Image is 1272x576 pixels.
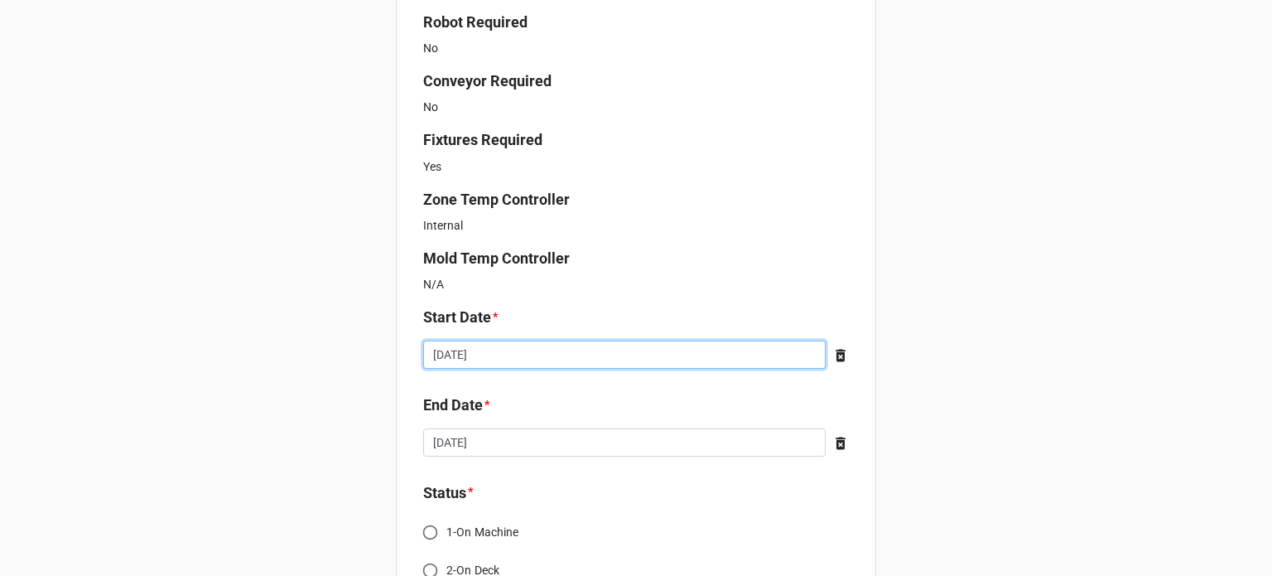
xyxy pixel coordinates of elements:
b: Mold Temp Controller [423,249,570,267]
input: Date [423,428,826,457]
b: Fixtures Required [423,131,542,148]
input: Date [423,341,826,369]
label: Status [423,482,466,505]
p: No [423,99,849,115]
p: N/A [423,276,849,293]
b: Zone Temp Controller [423,191,570,208]
span: 1-On Machine [446,524,519,541]
label: End Date [423,394,483,417]
p: Internal [423,217,849,234]
label: Start Date [423,306,491,329]
b: Conveyor Required [423,72,552,90]
p: No [423,40,849,56]
b: Robot Required [423,13,528,31]
p: Yes [423,158,849,175]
